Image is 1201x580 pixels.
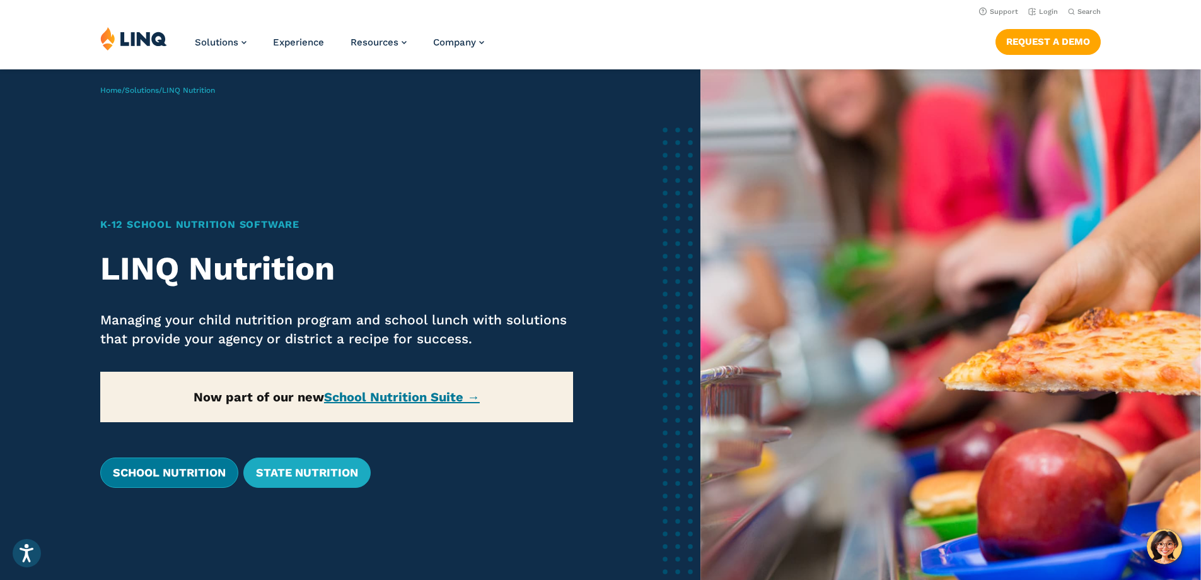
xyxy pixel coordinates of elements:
a: Experience [273,37,324,48]
a: Solutions [125,86,159,95]
a: Home [100,86,122,95]
nav: Button Navigation [995,27,1101,54]
a: School Nutrition Suite → [324,389,480,405]
p: Managing your child nutrition program and school lunch with solutions that provide your agency or... [100,311,574,348]
h1: K‑12 School Nutrition Software [100,217,574,232]
a: Request a Demo [995,29,1101,54]
button: Hello, have a question? Let’s chat. [1147,529,1182,564]
span: Company [433,37,476,48]
a: School Nutrition [100,458,238,488]
span: Resources [351,37,398,48]
a: Resources [351,37,407,48]
strong: Now part of our new [194,389,480,405]
a: Company [433,37,484,48]
span: Search [1077,8,1101,16]
a: Login [1028,8,1058,16]
span: / / [100,86,215,95]
strong: LINQ Nutrition [100,249,335,288]
span: LINQ Nutrition [162,86,215,95]
a: Solutions [195,37,247,48]
span: Solutions [195,37,238,48]
nav: Primary Navigation [195,27,484,68]
button: Open Search Bar [1068,7,1101,16]
a: State Nutrition [243,458,371,488]
img: LINQ | K‑12 Software [100,27,167,50]
a: Support [979,8,1018,16]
